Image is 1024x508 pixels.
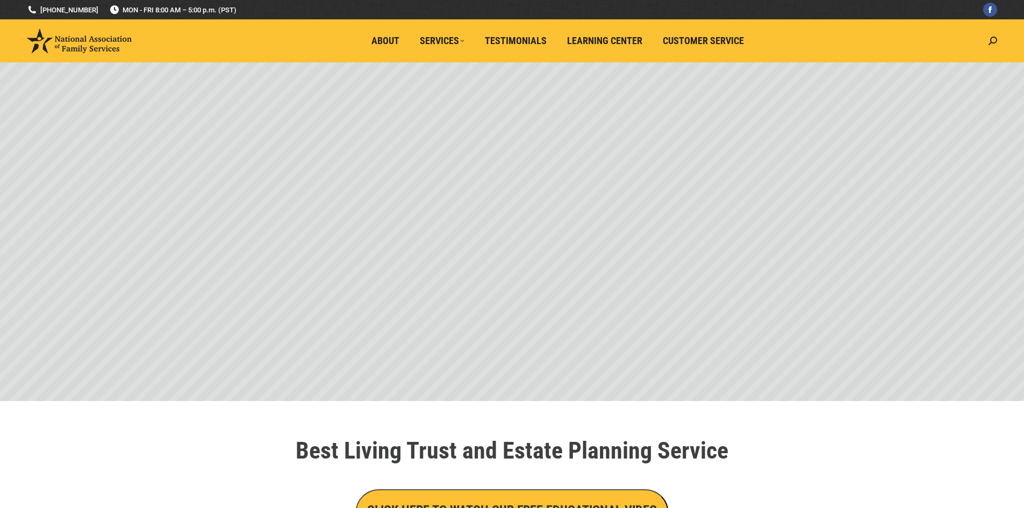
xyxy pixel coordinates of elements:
[477,31,554,51] a: Testimonials
[663,35,744,47] span: Customer Service
[109,5,237,15] span: MON - FRI 8:00 AM – 5:00 p.m. (PST)
[364,31,407,51] a: About
[27,28,132,53] img: National Association of Family Services
[560,31,650,51] a: Learning Center
[655,31,751,51] a: Customer Service
[983,3,997,17] a: Facebook page opens in new window
[371,35,399,47] span: About
[420,35,464,47] span: Services
[27,5,98,15] a: [PHONE_NUMBER]
[485,35,547,47] span: Testimonials
[567,35,642,47] span: Learning Center
[211,439,813,462] h1: Best Living Trust and Estate Planning Service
